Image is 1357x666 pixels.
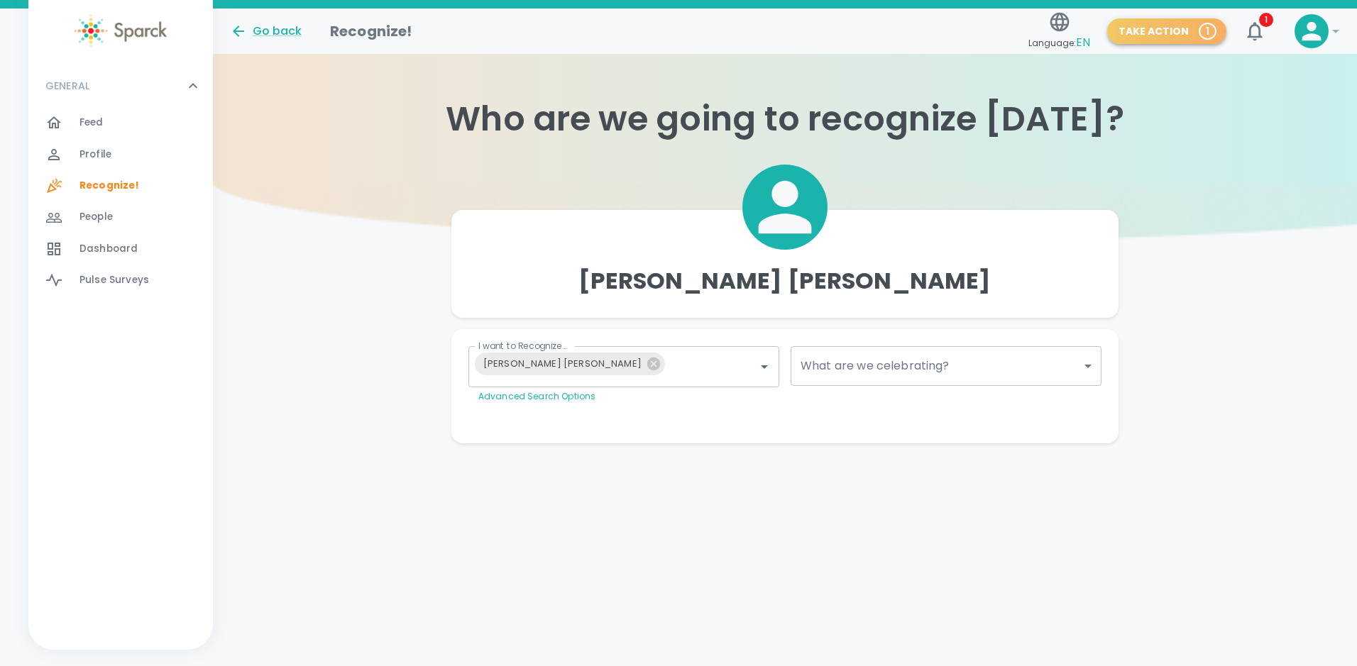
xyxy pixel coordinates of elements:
[28,201,213,233] a: People
[79,116,104,130] span: Feed
[28,233,213,265] a: Dashboard
[28,107,213,301] div: GENERAL
[1076,34,1090,50] span: EN
[79,210,113,224] span: People
[213,99,1357,139] h1: Who are we going to recognize [DATE]?
[79,179,140,193] span: Recognize!
[1206,24,1209,38] p: 1
[478,340,567,352] label: I want to Recognize...
[75,14,167,48] img: Sparck logo
[28,139,213,170] a: Profile
[475,353,665,375] div: [PERSON_NAME] [PERSON_NAME]
[1028,33,1090,52] span: Language:
[28,65,213,107] div: GENERAL
[1238,14,1272,48] button: 1
[79,273,149,287] span: Pulse Surveys
[1259,13,1273,27] span: 1
[230,23,302,40] button: Go back
[79,242,138,256] span: Dashboard
[28,265,213,296] a: Pulse Surveys
[28,170,213,201] a: Recognize!
[578,267,991,295] h4: [PERSON_NAME] [PERSON_NAME]
[28,107,213,138] a: Feed
[28,14,213,48] a: Sparck logo
[45,79,89,93] p: GENERAL
[754,357,774,377] button: Open
[1023,6,1096,57] button: Language:EN
[1107,18,1226,45] button: Take Action 1
[79,148,111,162] span: Profile
[475,355,650,372] span: [PERSON_NAME] [PERSON_NAME]
[478,390,595,402] a: Advanced Search Options
[330,20,412,43] h1: Recognize!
